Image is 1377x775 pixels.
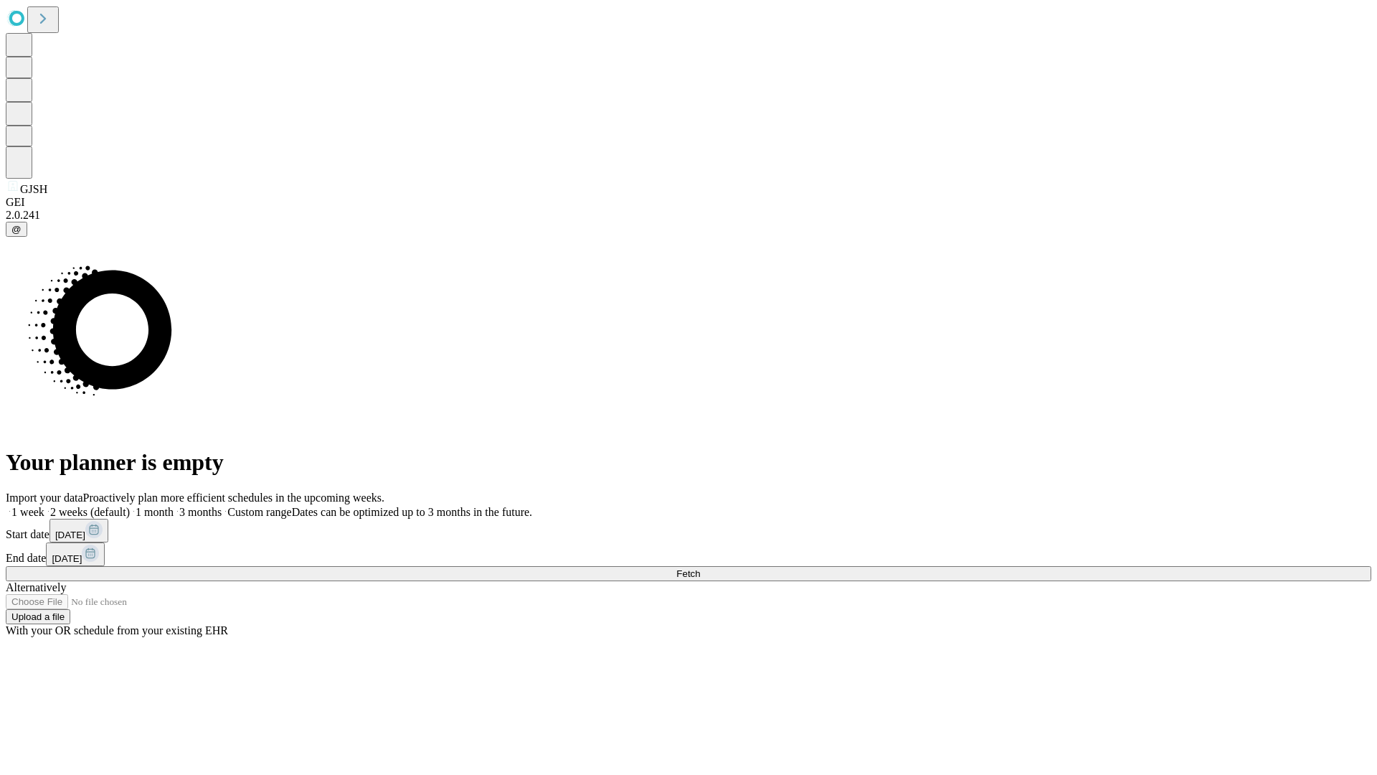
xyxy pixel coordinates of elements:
button: [DATE] [46,542,105,566]
span: 1 month [136,506,174,518]
div: 2.0.241 [6,209,1371,222]
span: 3 months [179,506,222,518]
button: Fetch [6,566,1371,581]
button: Upload a file [6,609,70,624]
span: 2 weeks (default) [50,506,130,518]
span: Alternatively [6,581,66,593]
span: [DATE] [55,530,85,540]
span: With your OR schedule from your existing EHR [6,624,228,637]
span: Proactively plan more efficient schedules in the upcoming weeks. [83,492,384,504]
div: End date [6,542,1371,566]
button: @ [6,222,27,237]
h1: Your planner is empty [6,449,1371,476]
div: GEI [6,196,1371,209]
span: 1 week [11,506,44,518]
span: Import your data [6,492,83,504]
span: Dates can be optimized up to 3 months in the future. [292,506,532,518]
span: Fetch [676,568,700,579]
button: [DATE] [49,519,108,542]
div: Start date [6,519,1371,542]
span: Custom range [227,506,291,518]
span: GJSH [20,183,47,195]
span: @ [11,224,22,235]
span: [DATE] [52,553,82,564]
